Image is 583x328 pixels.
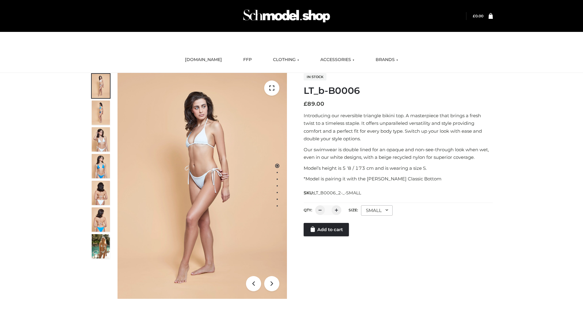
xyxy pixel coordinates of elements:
bdi: 0.00 [473,14,483,18]
img: ArielClassicBikiniTop_CloudNine_AzureSky_OW114ECO_1 [118,73,287,299]
span: LT_B0006_2-_-SMALL [314,190,361,196]
img: Arieltop_CloudNine_AzureSky2.jpg [92,234,110,258]
img: ArielClassicBikiniTop_CloudNine_AzureSky_OW114ECO_2-scaled.jpg [92,101,110,125]
bdi: 89.00 [304,101,324,107]
img: ArielClassicBikiniTop_CloudNine_AzureSky_OW114ECO_8-scaled.jpg [92,207,110,232]
p: *Model is pairing it with the [PERSON_NAME] Classic Bottom [304,175,493,183]
span: SKU: [304,189,362,196]
div: SMALL [361,205,393,216]
img: ArielClassicBikiniTop_CloudNine_AzureSky_OW114ECO_7-scaled.jpg [92,181,110,205]
label: Size: [349,208,358,212]
p: Introducing our reversible triangle bikini top. A masterpiece that brings a fresh twist to a time... [304,112,493,143]
p: Model’s height is 5 ‘8 / 173 cm and is wearing a size S. [304,164,493,172]
a: £0.00 [473,14,483,18]
span: £ [473,14,475,18]
img: ArielClassicBikiniTop_CloudNine_AzureSky_OW114ECO_4-scaled.jpg [92,154,110,178]
a: [DOMAIN_NAME] [180,53,227,67]
a: FFP [239,53,256,67]
a: ACCESSORIES [316,53,359,67]
img: ArielClassicBikiniTop_CloudNine_AzureSky_OW114ECO_1-scaled.jpg [92,74,110,98]
p: Our swimwear is double lined for an opaque and non-see-through look when wet, even in our white d... [304,146,493,161]
h1: LT_b-B0006 [304,85,493,96]
a: BRANDS [371,53,403,67]
a: Add to cart [304,223,349,236]
a: CLOTHING [268,53,304,67]
img: ArielClassicBikiniTop_CloudNine_AzureSky_OW114ECO_3-scaled.jpg [92,127,110,152]
span: In stock [304,73,326,80]
img: Schmodel Admin 964 [241,4,332,28]
label: QTY: [304,208,312,212]
span: £ [304,101,307,107]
